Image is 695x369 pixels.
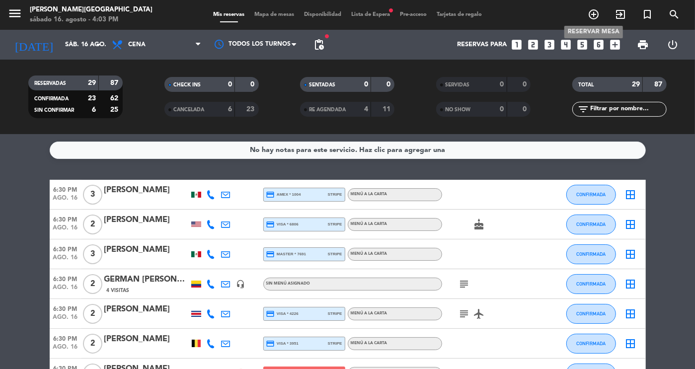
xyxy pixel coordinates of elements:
[88,79,96,86] strong: 29
[309,82,335,87] span: SENTADAS
[34,81,66,86] span: RESERVADAS
[328,221,342,227] span: stripe
[173,82,201,87] span: CHECK INS
[83,215,102,234] span: 2
[30,5,153,15] div: [PERSON_NAME][GEOGRAPHIC_DATA]
[566,334,616,354] button: CONFIRMADA
[576,251,606,257] span: CONFIRMADA
[588,8,600,20] i: add_circle_outline
[328,340,342,347] span: stripe
[50,195,81,206] span: ago. 16
[34,96,69,101] span: CONFIRMADA
[173,107,204,112] span: CANCELADA
[266,282,310,286] span: Sin menú asignado
[576,221,606,227] span: CONFIRMADA
[250,81,256,88] strong: 0
[523,106,529,113] strong: 0
[564,26,623,38] div: RESERVAR MESA
[107,287,130,295] span: 4 Visitas
[364,106,368,113] strong: 4
[208,12,249,17] span: Mis reservas
[266,339,275,348] i: credit_card
[266,309,275,318] i: credit_card
[110,106,120,113] strong: 25
[266,250,275,259] i: credit_card
[523,81,529,88] strong: 0
[328,251,342,257] span: stripe
[625,189,637,201] i: border_all
[667,39,679,51] i: power_settings_new
[228,81,232,88] strong: 0
[50,344,81,355] span: ago. 16
[576,281,606,287] span: CONFIRMADA
[459,278,470,290] i: subject
[88,95,96,102] strong: 23
[625,219,637,230] i: border_all
[7,6,22,21] i: menu
[324,33,330,39] span: fiber_manual_record
[7,34,60,56] i: [DATE]
[50,254,81,266] span: ago. 16
[576,192,606,197] span: CONFIRMADA
[388,7,394,13] span: fiber_manual_record
[395,12,432,17] span: Pre-acceso
[228,106,232,113] strong: 6
[50,284,81,295] span: ago. 16
[299,12,346,17] span: Disponibilidad
[104,273,189,286] div: GERMAN [PERSON_NAME]
[83,304,102,324] span: 2
[577,103,589,115] i: filter_list
[658,30,688,60] div: LOG OUT
[250,145,445,156] div: No hay notas para este servicio. Haz clic para agregar una
[473,219,485,230] i: cake
[566,304,616,324] button: CONFIRMADA
[266,220,275,229] i: credit_card
[83,334,102,354] span: 2
[83,274,102,294] span: 2
[50,243,81,254] span: 6:30 PM
[266,190,275,199] i: credit_card
[83,244,102,264] span: 3
[457,41,507,49] span: Reservas para
[104,184,189,197] div: [PERSON_NAME]
[309,107,346,112] span: RE AGENDADA
[50,314,81,325] span: ago. 16
[246,106,256,113] strong: 23
[266,339,299,348] span: visa * 3951
[104,214,189,226] div: [PERSON_NAME]
[50,332,81,344] span: 6:30 PM
[637,39,649,51] span: print
[92,106,96,113] strong: 6
[625,278,637,290] i: border_all
[83,185,102,205] span: 3
[566,244,616,264] button: CONFIRMADA
[351,222,387,226] span: Menú a la carta
[473,308,485,320] i: airplanemode_active
[625,248,637,260] i: border_all
[266,220,299,229] span: visa * 6806
[313,39,325,51] span: pending_actions
[104,243,189,256] div: [PERSON_NAME]
[50,183,81,195] span: 6:30 PM
[364,81,368,88] strong: 0
[50,302,81,314] span: 6:30 PM
[236,280,245,289] i: headset_mic
[609,38,621,51] i: add_box
[104,303,189,316] div: [PERSON_NAME]
[566,185,616,205] button: CONFIRMADA
[566,215,616,234] button: CONFIRMADA
[625,338,637,350] i: border_all
[615,8,626,20] i: exit_to_app
[266,190,301,199] span: amex * 1004
[92,39,104,51] i: arrow_drop_down
[576,341,606,346] span: CONFIRMADA
[655,81,665,88] strong: 87
[500,106,504,113] strong: 0
[589,104,666,115] input: Filtrar por nombre...
[104,333,189,346] div: [PERSON_NAME]
[576,38,589,51] i: looks_5
[351,311,387,315] span: Menú a la carta
[559,38,572,51] i: looks_4
[445,107,470,112] span: NO SHOW
[500,81,504,88] strong: 0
